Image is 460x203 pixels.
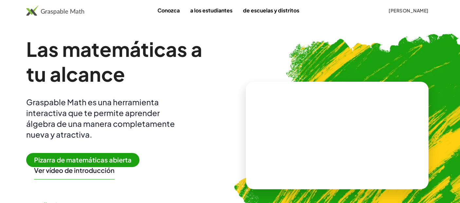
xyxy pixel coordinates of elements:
[243,7,299,14] font: de escuelas y distritos
[152,4,185,16] a: Conozca
[238,4,304,16] a: de escuelas y distritos
[190,7,232,14] font: a los estudiantes
[157,7,180,14] font: Conozca
[185,4,238,16] a: a los estudiantes
[34,166,115,175] button: Ver vídeo de introducción
[383,5,434,16] button: [PERSON_NAME]
[26,157,145,164] a: Pizarra de matemáticas abierta
[34,156,132,164] font: Pizarra de matemáticas abierta
[34,166,115,174] font: Ver vídeo de introducción
[288,111,386,160] video: ¿Qué es esto? Es notación matemática dinámica. Esta notación desempeña un papel fundamental en có...
[26,37,202,86] font: Las matemáticas a tu alcance
[389,8,429,13] font: [PERSON_NAME]
[26,97,175,139] font: Graspable Math es una herramienta interactiva que te permite aprender álgebra de una manera compl...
